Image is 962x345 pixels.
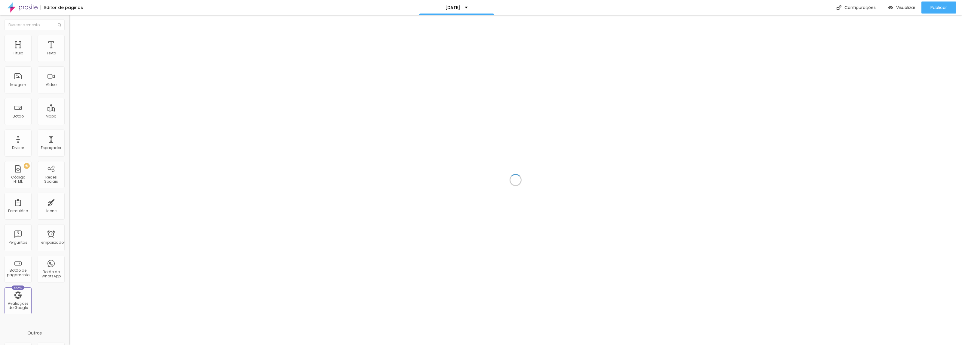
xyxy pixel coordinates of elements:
font: Botão de pagamento [7,268,29,277]
font: Avaliações do Google [8,301,29,310]
font: Visualizar [896,5,915,11]
font: Mapa [46,114,57,119]
font: Vídeo [46,82,57,87]
font: Formulário [8,208,28,213]
input: Buscar elemento [5,20,65,30]
font: Texto [46,50,56,56]
font: Publicar [930,5,947,11]
img: view-1.svg [888,5,893,10]
font: Título [13,50,23,56]
font: Código HTML [11,175,25,184]
font: Editor de páginas [44,5,83,11]
font: Botão do WhatsApp [41,269,61,279]
font: Botão [13,114,24,119]
font: Espaçador [41,145,61,150]
img: Ícone [836,5,841,10]
font: Outros [27,330,42,336]
font: Divisor [12,145,24,150]
img: Ícone [58,23,61,27]
button: Visualizar [882,2,921,14]
font: Redes Sociais [44,175,58,184]
font: Novo [14,286,22,289]
font: Temporizador [39,240,65,245]
font: [DATE] [445,5,460,11]
font: Configurações [844,5,876,11]
font: Ícone [46,208,57,213]
button: Publicar [921,2,956,14]
font: Imagem [10,82,26,87]
font: Perguntas [9,240,27,245]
